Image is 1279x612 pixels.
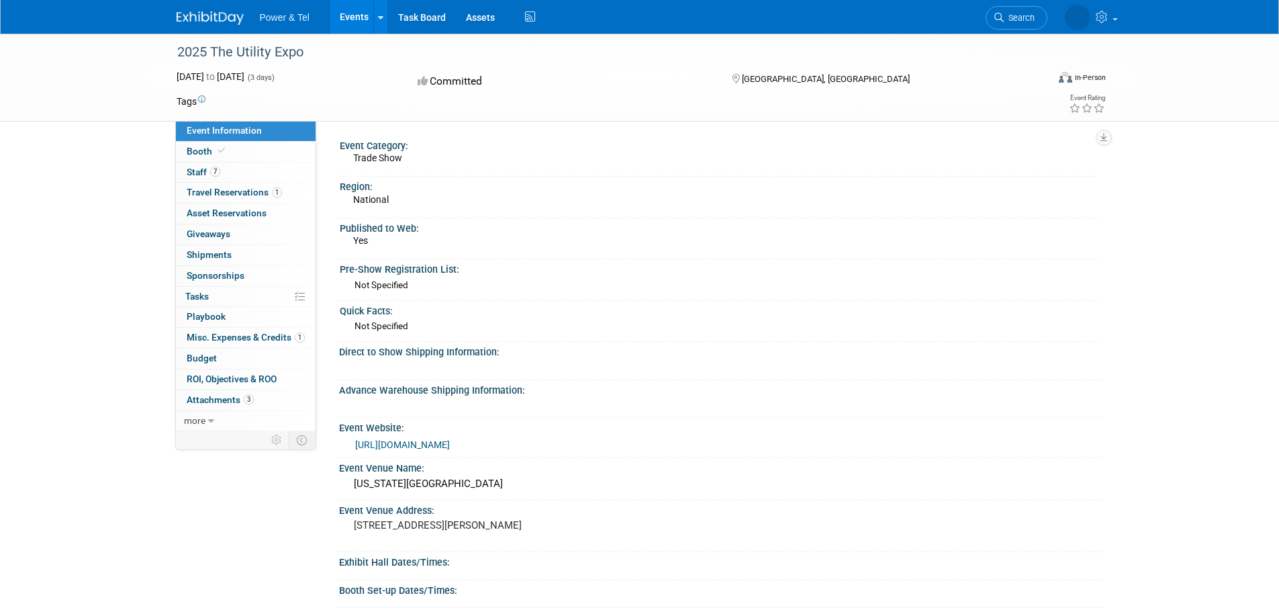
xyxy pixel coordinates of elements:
div: Advance Warehouse Shipping Information: [339,380,1103,397]
a: ROI, Objectives & ROO [176,369,316,390]
pre: [STREET_ADDRESS][PERSON_NAME] [354,519,643,531]
div: Pre-Show Registration List: [340,259,1097,276]
span: Search [1004,13,1035,23]
div: Published to Web: [340,218,1097,235]
a: Attachments3 [176,390,316,410]
div: Event Website: [339,418,1103,435]
div: Not Specified [354,320,1092,333]
div: Not Specified [354,279,1092,292]
a: Shipments [176,245,316,265]
a: Misc. Expenses & Credits1 [176,328,316,348]
span: Staff [187,167,220,177]
div: Exhibit Hall Dates/Times: [339,552,1103,569]
a: Asset Reservations [176,204,316,224]
div: Quick Facts: [340,301,1097,318]
div: Event Venue Address: [339,500,1103,517]
a: Travel Reservations1 [176,183,316,203]
span: more [184,415,205,426]
span: [DATE] [DATE] [177,71,244,82]
td: Tags [177,95,205,108]
div: Direct to Show Shipping Information: [339,342,1103,359]
span: Asset Reservations [187,208,267,218]
a: Staff7 [176,163,316,183]
span: Booth [187,146,228,157]
div: Event Rating [1069,95,1105,101]
a: Sponsorships [176,266,316,286]
span: Playbook [187,311,226,322]
span: Shipments [187,249,232,260]
span: Budget [187,353,217,363]
div: Event Format [968,70,1106,90]
span: Tasks [185,291,209,302]
a: Giveaways [176,224,316,245]
div: Event Venue Name: [339,458,1103,475]
a: Budget [176,349,316,369]
td: Personalize Event Tab Strip [265,431,289,449]
span: 3 [244,394,254,404]
span: Power & Tel [260,12,310,23]
span: Giveaways [187,228,230,239]
span: Trade Show [353,152,402,163]
span: Yes [353,235,368,246]
div: Committed [414,70,710,93]
img: Format-Inperson.png [1059,72,1072,83]
span: 1 [295,333,305,343]
span: Misc. Expenses & Credits [187,332,305,343]
a: more [176,411,316,431]
span: Sponsorships [187,270,244,281]
span: Travel Reservations [187,187,282,198]
div: Event Category: [340,136,1097,152]
div: [US_STATE][GEOGRAPHIC_DATA] [349,474,1093,494]
span: National [353,194,389,205]
span: 7 [210,167,220,177]
a: Search [986,6,1047,30]
a: Playbook [176,307,316,327]
span: ROI, Objectives & ROO [187,374,277,384]
img: ExhibitDay [177,11,244,25]
span: (3 days) [246,73,275,82]
td: Toggle Event Tabs [288,431,316,449]
i: Booth reservation complete [218,147,225,155]
a: Booth [176,142,316,162]
a: Tasks [176,287,316,307]
img: Rob Sanders [1065,5,1090,30]
span: Event Information [187,125,262,136]
div: Region: [340,177,1097,193]
span: to [204,71,217,82]
span: [GEOGRAPHIC_DATA], [GEOGRAPHIC_DATA] [742,74,910,84]
div: Booth Set-up Dates/Times: [339,580,1103,597]
span: Attachments [187,394,254,405]
a: Event Information [176,121,316,141]
div: In-Person [1074,73,1106,83]
div: 2025 The Utility Expo [173,40,1027,64]
span: 1 [272,187,282,198]
a: [URL][DOMAIN_NAME] [355,439,450,450]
